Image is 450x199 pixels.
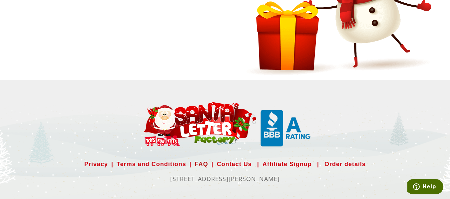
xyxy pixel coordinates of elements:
a: Privacy [84,159,108,169]
a: Contact Us [217,159,252,169]
img: Santa Letter Small Logo [140,101,259,147]
a: Affiliate Signup [262,159,312,169]
img: Santa Letter Small Logo [260,110,310,147]
iframe: Opens a widget where you can find more information [407,179,443,196]
p: [STREET_ADDRESS][PERSON_NAME] [16,173,434,184]
span: | [314,159,322,169]
span: | [108,159,117,169]
a: Order details [324,159,366,169]
span: | [186,159,195,169]
a: Terms and Conditions [117,159,186,169]
span: | [254,159,262,169]
a: FAQ [195,159,208,169]
span: | [208,159,217,169]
